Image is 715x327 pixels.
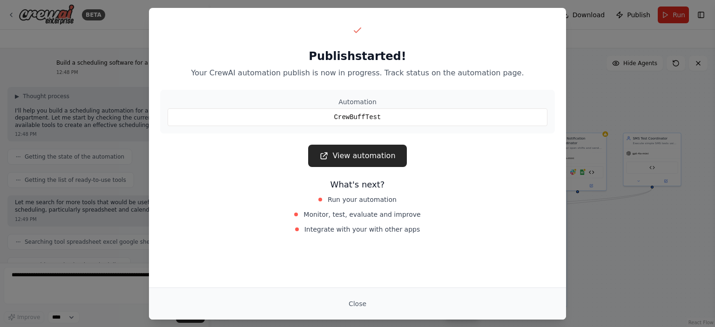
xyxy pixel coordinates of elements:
h2: Publish started! [160,49,555,64]
div: CrewBuffTest [168,108,547,126]
p: Your CrewAI automation publish is now in progress. Track status on the automation page. [160,67,555,79]
span: Monitor, test, evaluate and improve [304,210,420,219]
div: Automation [168,97,547,107]
span: Integrate with your with other apps [304,225,420,234]
a: View automation [308,145,406,167]
span: Run your automation [328,195,397,204]
h3: What's next? [160,178,555,191]
button: Close [341,295,374,312]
